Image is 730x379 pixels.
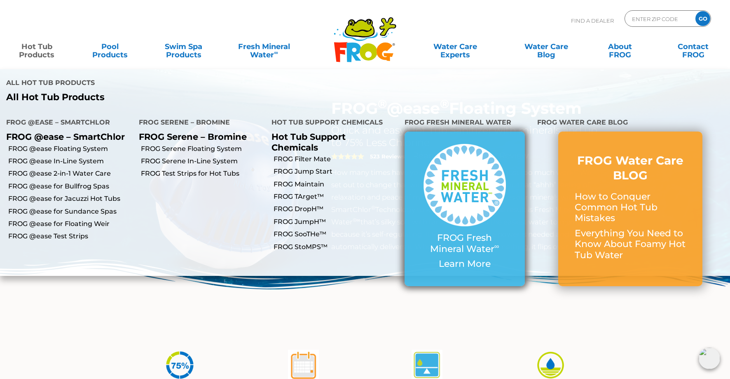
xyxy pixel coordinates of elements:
[6,115,126,132] h4: FROG @ease – SmartChlor
[8,144,133,153] a: FROG @ease Floating System
[274,230,398,239] a: FROG SooTHe™
[141,169,265,178] a: FROG Test Strips for Hot Tubs
[8,182,133,191] a: FROG @ease for Bullfrog Spas
[274,242,398,252] a: FROG StoMPS™
[274,180,398,189] a: FROG Maintain
[274,167,398,176] a: FROG Jump Start
[8,157,133,166] a: FROG @ease In-Line System
[699,348,720,369] img: openIcon
[8,169,133,178] a: FROG @ease 2-in-1 Water Care
[575,153,686,265] a: FROG Water Care BLOG How to Conquer Common Hot Tub Mistakes Everything You Need to Know About Foa...
[155,38,212,55] a: Swim SpaProducts
[575,228,686,261] p: Everything You Need to Know About Foamy Hot Tub Water
[6,132,126,142] p: FROG @ease – SmartChlor
[518,38,575,55] a: Water CareBlog
[228,38,299,55] a: Fresh MineralWater∞
[571,10,614,31] p: Find A Dealer
[8,38,66,55] a: Hot TubProducts
[664,38,722,55] a: ContactFROG
[82,38,139,55] a: PoolProducts
[274,49,278,56] sup: ∞
[271,132,346,152] a: Hot Tub Support Chemicals
[6,75,359,92] h4: All Hot Tub Products
[274,192,398,201] a: FROG TArget™
[274,217,398,226] a: FROG JumpH™
[8,232,133,241] a: FROG @ease Test Strips
[8,194,133,203] a: FROG @ease for Jacuzzi Hot Tubs
[274,205,398,214] a: FROG DropH™
[409,38,501,55] a: Water CareExperts
[421,233,508,254] p: FROG Fresh Mineral Water
[631,13,687,25] input: Zip Code Form
[139,132,259,142] p: FROG Serene – Bromine
[6,92,359,103] a: All Hot Tub Products
[695,11,710,26] input: GO
[274,155,398,164] a: FROG Filter Mate
[537,115,724,132] h4: FROG Water Care Blog
[591,38,648,55] a: AboutFROG
[575,153,686,183] h3: FROG Water Care BLOG
[8,207,133,216] a: FROG @ease for Sundance Spas
[421,259,508,269] p: Learn More
[141,144,265,153] a: FROG Serene Floating System
[141,157,265,166] a: FROG Serene In-Line System
[271,115,392,132] h4: Hot Tub Support Chemicals
[405,115,525,132] h4: FROG Fresh Mineral Water
[139,115,259,132] h4: FROG Serene – Bromine
[8,219,133,228] a: FROG @ease for Floating Weir
[575,191,686,224] p: How to Conquer Common Hot Tub Mistakes
[494,242,499,250] sup: ∞
[421,144,508,273] a: FROG Fresh Mineral Water∞ Learn More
